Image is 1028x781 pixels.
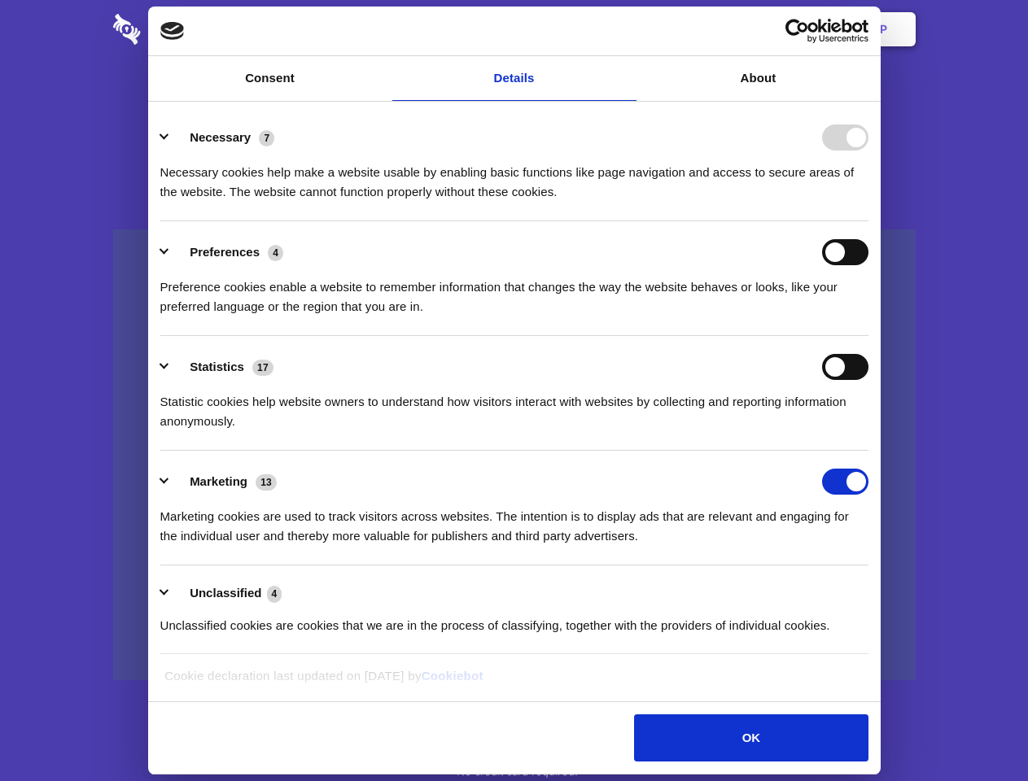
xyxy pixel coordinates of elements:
span: 13 [256,474,277,491]
div: Statistic cookies help website owners to understand how visitors interact with websites by collec... [160,380,868,431]
iframe: Drift Widget Chat Controller [947,700,1008,761]
img: logo-wordmark-white-trans-d4663122ce5f474addd5e946df7df03e33cb6a1c49d2221995e7729f52c070b2.svg [113,14,252,45]
label: Necessary [190,130,251,144]
button: Preferences (4) [160,239,294,265]
span: 4 [267,586,282,602]
div: Preference cookies enable a website to remember information that changes the way the website beha... [160,265,868,316]
h4: Auto-redaction of sensitive data, encrypted data sharing and self-destructing private chats. Shar... [113,148,916,202]
div: Unclassified cookies are cookies that we are in the process of classifying, together with the pro... [160,604,868,635]
button: Necessary (7) [160,124,285,151]
a: Consent [148,56,392,101]
label: Statistics [190,360,244,373]
div: Cookie declaration last updated on [DATE] by [152,666,876,698]
button: Unclassified (4) [160,583,292,604]
span: 7 [259,130,274,146]
a: Login [738,4,809,55]
a: Details [392,56,636,101]
h1: Eliminate Slack Data Loss. [113,73,916,132]
a: Pricing [478,4,549,55]
img: logo [160,22,185,40]
span: 17 [252,360,273,376]
button: OK [634,714,868,761]
button: Statistics (17) [160,354,284,380]
a: Usercentrics Cookiebot - opens in a new window [726,19,868,43]
a: Cookiebot [422,669,483,683]
label: Marketing [190,474,247,488]
span: 4 [268,245,283,261]
a: Contact [660,4,735,55]
a: About [636,56,881,101]
button: Marketing (13) [160,469,287,495]
div: Marketing cookies are used to track visitors across websites. The intention is to display ads tha... [160,495,868,546]
div: Necessary cookies help make a website usable by enabling basic functions like page navigation and... [160,151,868,202]
label: Preferences [190,245,260,259]
a: Wistia video thumbnail [113,229,916,681]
